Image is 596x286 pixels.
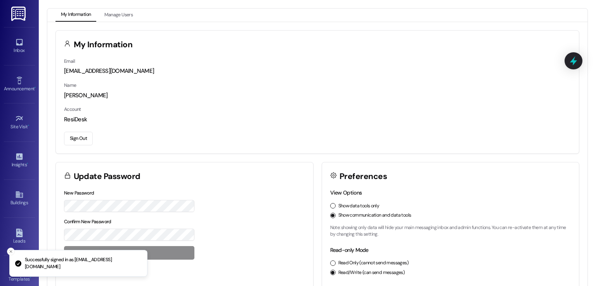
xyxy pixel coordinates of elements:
[64,115,571,124] div: ResiDesk
[64,190,94,196] label: New Password
[4,36,35,57] a: Inbox
[28,123,29,128] span: •
[64,91,571,100] div: [PERSON_NAME]
[74,172,140,181] h3: Update Password
[338,260,409,267] label: Read Only (cannot send messages)
[64,132,93,145] button: Sign Out
[340,172,387,181] h3: Preferences
[338,203,379,210] label: Show data tools only
[330,224,571,238] p: Note: showing only data will hide your main messaging inbox and admin functions. You can re-activ...
[64,82,76,88] label: Name
[4,112,35,133] a: Site Visit •
[4,150,35,171] a: Insights •
[330,246,369,253] label: Read-only Mode
[64,106,81,112] label: Account
[27,161,28,166] span: •
[64,67,571,75] div: [EMAIL_ADDRESS][DOMAIN_NAME]
[11,7,27,21] img: ResiDesk Logo
[55,9,96,22] button: My Information
[64,219,111,225] label: Confirm New Password
[25,257,141,270] p: Successfully signed in as [EMAIL_ADDRESS][DOMAIN_NAME]
[30,275,31,281] span: •
[7,248,15,255] button: Close toast
[4,188,35,209] a: Buildings
[338,212,411,219] label: Show communication and data tools
[64,58,75,64] label: Email
[99,9,138,22] button: Manage Users
[330,189,362,196] label: View Options
[4,226,35,247] a: Leads
[74,41,133,49] h3: My Information
[35,85,36,90] span: •
[338,269,405,276] label: Read/Write (can send messages)
[4,264,35,285] a: Templates •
